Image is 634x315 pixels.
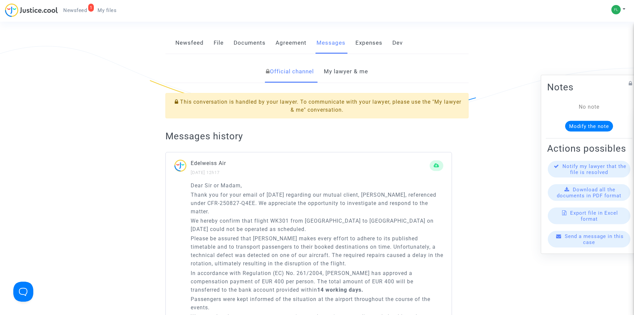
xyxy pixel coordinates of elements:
a: File [214,32,224,54]
p: Passengers were kept informed of the situation at the airport throughout the course of the events. [191,295,443,312]
img: ... [174,159,191,176]
span: Download all the documents in PDF format [557,186,621,198]
p: Dear Sir or Madam, [191,181,443,190]
a: My lawyer & me [324,61,368,83]
div: 1 [88,4,94,12]
h2: Messages history [165,130,469,142]
a: Newsfeed [175,32,204,54]
p: Thank you for your email of [DATE] regarding our mutual client, [PERSON_NAME], referenced under C... [191,191,443,216]
img: 27626d57a3ba4a5b969f53e3f2c8e71c [611,5,621,14]
a: Dev [392,32,403,54]
div: No note [557,103,621,111]
button: Modify the note [565,121,613,131]
a: Messages [317,32,345,54]
a: Agreement [276,32,307,54]
small: [DATE] 12h17 [191,170,220,175]
span: Export file in Excel format [570,210,618,222]
h2: Notes [547,81,631,93]
strong: 14 working days. [317,287,363,293]
a: Official channel [266,61,314,83]
img: jc-logo.svg [5,3,58,17]
a: 1Newsfeed [58,5,92,15]
span: Notify my lawyer that the file is resolved [562,163,626,175]
a: Expenses [355,32,382,54]
p: We hereby confirm that flight WK301 from [GEOGRAPHIC_DATA] to [GEOGRAPHIC_DATA] on [DATE] could n... [191,217,443,233]
span: Send a message in this case [565,233,624,245]
iframe: Help Scout Beacon - Open [13,282,33,302]
p: Please be assured that [PERSON_NAME] makes every effort to adhere to its published timetable and ... [191,234,443,268]
a: My files [92,5,122,15]
p: In accordance with Regulation (EC) No. 261/2004, [PERSON_NAME] has approved a compensation paymen... [191,269,443,294]
span: My files [98,7,116,13]
span: Newsfeed [63,7,87,13]
h2: Actions possibles [547,142,631,154]
p: Edelweiss Air [191,159,430,167]
div: This conversation is handled by your lawyer. To communicate with your lawyer, please use the "My ... [165,93,469,118]
a: Documents [234,32,266,54]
